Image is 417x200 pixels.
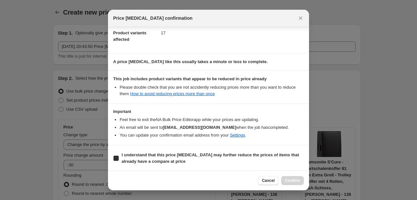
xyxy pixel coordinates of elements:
li: An email will be sent to when the job has completed . [120,124,304,131]
span: Price [MEDICAL_DATA] confirmation [113,15,193,21]
b: A price [MEDICAL_DATA] like this usually takes a minute or less to complete. [113,59,268,64]
dd: 17 [161,24,304,41]
button: Cancel [258,176,279,185]
span: Product variants affected [113,30,147,42]
button: Close [296,14,305,23]
li: Please double check that you are not accidently reducing prices more than you want to reduce them [120,84,304,97]
li: Feel free to exit the NA Bulk Price Editor app while your prices are updating. [120,117,304,123]
a: Settings [230,133,245,138]
span: Cancel [262,178,275,183]
b: This job includes product variants that appear to be reduced in price already [113,76,267,81]
h3: Important [113,109,304,114]
li: You can update your confirmation email address from your . [120,132,304,139]
b: [EMAIL_ADDRESS][DOMAIN_NAME] [163,125,236,130]
a: How to avoid reducing prices more than once [130,91,215,96]
b: I understand that this price [MEDICAL_DATA] may further reduce the prices of items that already h... [122,152,299,164]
